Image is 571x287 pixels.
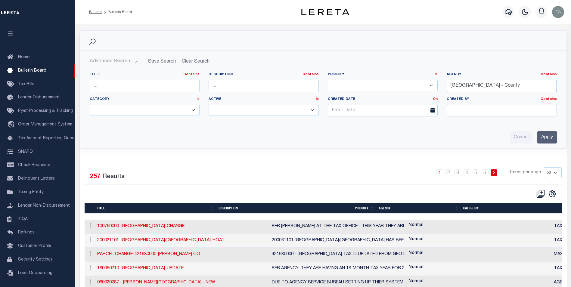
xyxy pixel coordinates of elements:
[328,104,438,116] input: Enter Date
[97,252,200,256] a: PARCEL CHANGE-421680000-[PERSON_NAME] CO
[97,224,185,228] a: 100790000-[GEOGRAPHIC_DATA]-CHANGE
[455,169,461,176] a: 3
[435,73,438,76] a: Is
[18,204,70,208] span: Lender Non-Disbursement
[316,97,319,101] a: Is
[510,169,541,176] span: Items per page
[18,95,60,100] span: Lender Disbursement
[303,73,319,76] a: Contains
[18,163,50,167] span: Check Requests
[473,169,479,176] a: 5
[197,97,200,101] a: Is
[18,109,73,113] span: Pymt Processing & Tracking
[97,280,215,285] a: 060020287 - [PERSON_NAME][GEOGRAPHIC_DATA] - NEW
[90,97,200,102] label: Category
[447,80,557,92] input: ...
[436,169,443,176] a: 1
[216,203,352,214] th: description
[209,97,319,102] label: Active
[89,10,102,14] a: Bulletin
[447,104,557,116] input: ...
[183,73,200,76] a: Contains
[541,73,557,76] a: Contains
[18,258,53,262] span: Security Settings
[464,169,470,176] a: 4
[18,190,44,194] span: Taxing Entity
[447,97,557,102] label: Created by
[18,271,52,275] span: Loan Onboarding
[90,80,200,92] input: ...
[301,9,349,15] img: logo-dark.svg
[445,169,452,176] a: 2
[18,82,34,86] span: Tax Bills
[18,150,33,154] span: SNAPQ
[376,203,461,214] th: Agency: activate to sort column ascending
[90,174,101,180] span: 257
[18,217,28,221] span: TIQA
[408,250,424,257] label: Normal
[272,279,404,286] div: DUE TO AGENCY SERVICE BUREAU SETTING UP THIER SYSTEM INCORRECTLY FOR THE 2024 TAX YEAR, THERE WIL...
[95,203,216,214] th: Title: activate to sort column ascending
[323,97,442,102] label: Created date
[18,244,51,248] span: Customer Profile
[510,131,532,143] input: Cancel
[537,131,557,143] input: Apply
[209,80,319,92] input: ...
[102,9,132,15] li: Bulletin Board
[272,223,404,230] div: PER [PERSON_NAME] AT THE TAX OFFICE - THIS YEAR THEY ARE COLLECTING TAXES ANNUALLY AND TAXES WILL...
[18,177,55,181] span: Delinquent Letters
[272,265,404,272] div: PER AGENCY, THEY ARE HAVING AN 18-MONTH TAX YEAR FOR 2025 INSTALLMENTS WILL BE DUE [DATE], [DATE]...
[97,238,224,242] a: 200031101-[GEOGRAPHIC_DATA]/[GEOGRAPHIC_DATA]-HOA1
[18,55,29,59] span: Home
[18,69,46,73] span: Bulletin Board
[18,230,35,235] span: Refunds
[18,136,77,140] span: Tax Amount Reporting Queue
[408,236,424,243] label: Normal
[352,203,376,214] th: Priority: activate to sort column ascending
[433,97,438,101] a: On
[408,222,424,229] label: Normal
[552,6,564,18] img: svg+xml;base64,PHN2ZyB4bWxucz0iaHR0cDovL3d3dy53My5vcmcvMjAwMC9zdmciIHBvaW50ZXItZXZlbnRzPSJub25lIi...
[90,56,140,67] button: Advanced Search
[272,251,404,258] div: 421680000 - [GEOGRAPHIC_DATA] TAX ID UPDATED FROM GEO ID TO THE PARCEL ID OLD: 052500000300026000...
[97,266,184,270] a: 180060210-[GEOGRAPHIC_DATA]-UPDATE
[272,237,404,244] div: 200031101 [GEOGRAPHIC_DATA]/[GEOGRAPHIC_DATA] HAS BEEN MADE HOA1
[90,72,200,77] label: Title
[541,97,557,101] a: Contains
[7,121,17,129] i: travel_explore
[482,169,488,176] a: 6
[102,172,125,182] label: Results
[209,72,319,77] label: description
[408,264,424,271] label: Normal
[328,72,438,77] label: Priority
[408,278,424,285] label: Normal
[18,122,72,127] span: Order Management System
[447,72,557,77] label: Agency
[461,203,568,214] th: Category: activate to sort column ascending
